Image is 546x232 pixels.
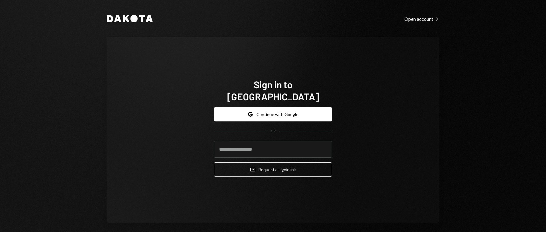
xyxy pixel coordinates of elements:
[271,129,276,134] div: OR
[404,16,439,22] div: Open account
[214,162,332,177] button: Request a signinlink
[404,15,439,22] a: Open account
[214,78,332,102] h1: Sign in to [GEOGRAPHIC_DATA]
[214,107,332,121] button: Continue with Google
